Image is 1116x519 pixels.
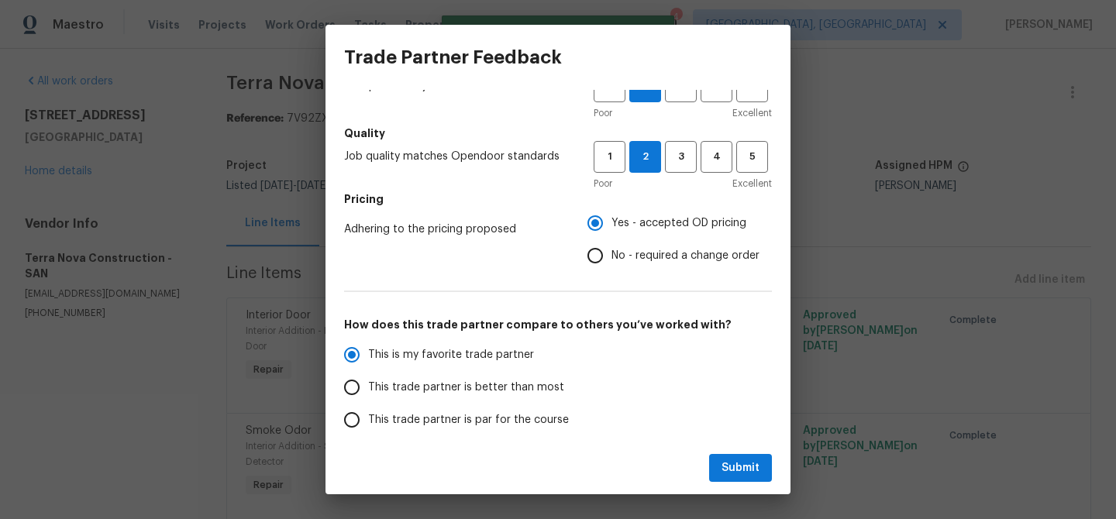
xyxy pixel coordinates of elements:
div: Pricing [587,207,772,272]
span: This trade partner is par for the course [368,412,569,428]
span: Adhering to the pricing proposed [344,222,563,237]
button: 2 [629,141,661,173]
span: 1 [595,148,624,166]
span: This trade partner is better than most [368,380,564,396]
button: 4 [701,141,732,173]
h5: How does this trade partner compare to others you’ve worked with? [344,317,772,332]
span: Yes - accepted OD pricing [611,215,746,232]
span: Job quality matches Opendoor standards [344,149,569,164]
span: Excellent [732,105,772,121]
span: No - required a change order [611,248,759,264]
button: 5 [736,141,768,173]
h5: Pricing [344,191,772,207]
button: Submit [709,454,772,483]
button: 3 [665,141,697,173]
div: How does this trade partner compare to others you’ve worked with? [344,339,772,501]
span: Excellent [732,176,772,191]
span: 5 [738,148,766,166]
span: Poor [594,176,612,191]
span: 3 [666,148,695,166]
span: This is my favorite trade partner [368,347,534,363]
span: Submit [722,459,759,478]
h5: Quality [344,125,772,141]
h3: Trade Partner Feedback [344,46,562,68]
span: 4 [702,148,731,166]
button: 1 [594,141,625,173]
span: Poor [594,105,612,121]
span: 2 [630,148,660,166]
